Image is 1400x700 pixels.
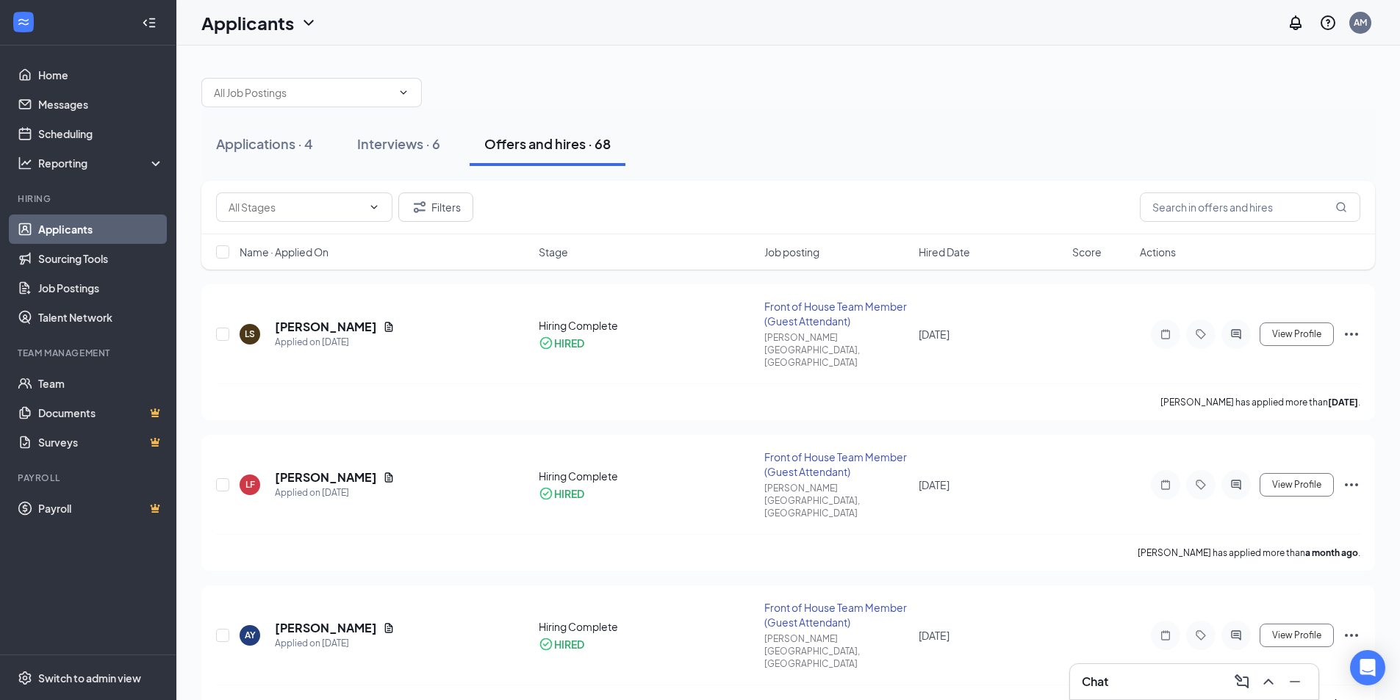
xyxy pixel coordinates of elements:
div: Team Management [18,347,161,359]
div: Hiring Complete [539,318,756,333]
a: Messages [38,90,164,119]
svg: Analysis [18,156,32,170]
button: Minimize [1283,670,1307,693]
div: HIRED [554,336,584,350]
svg: Filter [411,198,428,216]
h1: Applicants [201,10,294,35]
span: Hired Date [919,245,970,259]
a: DocumentsCrown [38,398,164,427]
h5: [PERSON_NAME] [275,469,377,486]
span: View Profile [1272,630,1321,641]
div: [PERSON_NAME][GEOGRAPHIC_DATA], [GEOGRAPHIC_DATA] [764,482,909,519]
div: LF [245,478,255,491]
svg: ActiveChat [1227,328,1245,340]
svg: Document [383,321,395,333]
div: LS [245,328,255,340]
div: Hiring Complete [539,469,756,483]
svg: Document [383,622,395,634]
svg: Settings [18,671,32,685]
span: Job posting [764,245,819,259]
p: [PERSON_NAME] has applied more than . [1160,396,1360,408]
div: Offers and hires · 68 [484,134,611,153]
svg: MagnifyingGlass [1335,201,1347,213]
div: Applications · 4 [216,134,313,153]
button: View Profile [1260,322,1334,346]
svg: ChevronUp [1260,673,1277,690]
div: Front of House Team Member (Guest Attendant) [764,299,909,328]
div: AM [1354,16,1367,29]
svg: Ellipses [1343,476,1360,494]
div: AY [245,629,256,641]
svg: ComposeMessage [1233,673,1251,690]
a: Home [38,60,164,90]
svg: Note [1157,629,1174,641]
button: ComposeMessage [1230,670,1254,693]
b: a month ago [1305,547,1358,558]
svg: Ellipses [1343,627,1360,644]
div: Front of House Team Member (Guest Attendant) [764,600,909,629]
svg: CheckmarkCircle [539,336,553,350]
svg: CheckmarkCircle [539,486,553,501]
div: Applied on [DATE] [275,486,395,500]
svg: ChevronDown [368,201,380,213]
h5: [PERSON_NAME] [275,319,377,335]
p: [PERSON_NAME] has applied more than . [1138,546,1360,559]
span: [DATE] [919,328,950,341]
svg: Notifications [1287,14,1304,32]
div: Switch to admin view [38,671,141,685]
span: Actions [1140,245,1176,259]
div: Payroll [18,472,161,484]
div: Applied on [DATE] [275,335,395,350]
div: HIRED [554,637,584,652]
svg: Tag [1192,328,1210,340]
div: HIRED [554,486,584,501]
b: [DATE] [1328,397,1358,408]
h3: Chat [1082,674,1108,690]
span: Score [1072,245,1102,259]
svg: ActiveChat [1227,479,1245,491]
a: Talent Network [38,303,164,332]
svg: QuestionInfo [1319,14,1337,32]
svg: Note [1157,328,1174,340]
button: Filter Filters [398,192,473,222]
span: Stage [539,245,568,259]
a: Scheduling [38,119,164,148]
span: [DATE] [919,629,950,642]
svg: ChevronDown [398,87,409,98]
a: Sourcing Tools [38,244,164,273]
a: Team [38,369,164,398]
svg: Tag [1192,629,1210,641]
svg: Ellipses [1343,325,1360,343]
div: [PERSON_NAME][GEOGRAPHIC_DATA], [GEOGRAPHIC_DATA] [764,632,909,670]
button: View Profile [1260,473,1334,497]
div: Front of House Team Member (Guest Attendant) [764,450,909,479]
button: ChevronUp [1257,670,1280,693]
span: View Profile [1272,329,1321,339]
svg: Note [1157,479,1174,491]
input: All Stages [229,199,362,215]
input: Search in offers and hires [1140,192,1360,222]
svg: ChevronDown [300,14,317,32]
div: Applied on [DATE] [275,636,395,651]
a: PayrollCrown [38,494,164,523]
a: SurveysCrown [38,427,164,457]
input: All Job Postings [214,84,392,101]
svg: Tag [1192,479,1210,491]
svg: WorkstreamLogo [16,15,31,29]
div: Hiring Complete [539,619,756,634]
div: Interviews · 6 [357,134,440,153]
a: Applicants [38,214,164,244]
svg: Collapse [142,15,157,30]
svg: Minimize [1286,673,1304,690]
svg: Document [383,472,395,483]
svg: CheckmarkCircle [539,637,553,652]
div: Hiring [18,192,161,205]
h5: [PERSON_NAME] [275,620,377,636]
div: Open Intercom Messenger [1350,650,1385,685]
span: View Profile [1272,480,1321,490]
button: View Profile [1260,624,1334,647]
svg: ActiveChat [1227,629,1245,641]
a: Job Postings [38,273,164,303]
span: Name · Applied On [240,245,329,259]
div: Reporting [38,156,165,170]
